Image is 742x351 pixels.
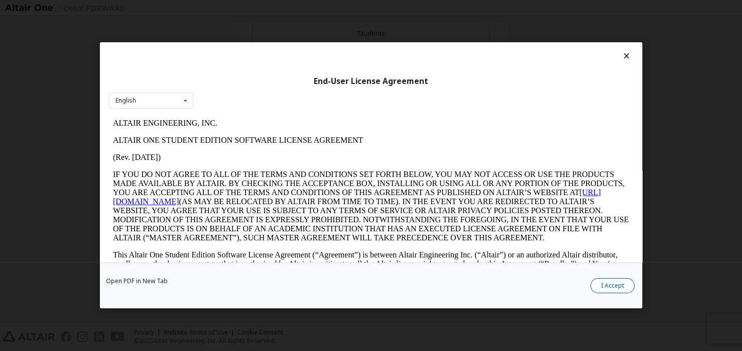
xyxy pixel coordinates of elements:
[4,73,492,91] a: [URL][DOMAIN_NAME]
[590,279,635,294] button: I Accept
[4,38,520,47] p: (Rev. [DATE])
[109,76,633,86] div: End-User License Agreement
[4,4,520,13] p: ALTAIR ENGINEERING, INC.
[4,136,520,172] p: This Altair One Student Edition Software License Agreement (“Agreement”) is between Altair Engine...
[106,279,168,285] a: Open PDF in New Tab
[4,21,520,30] p: ALTAIR ONE STUDENT EDITION SOFTWARE LICENSE AGREEMENT
[115,98,136,104] div: English
[4,55,520,128] p: IF YOU DO NOT AGREE TO ALL OF THE TERMS AND CONDITIONS SET FORTH BELOW, YOU MAY NOT ACCESS OR USE...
